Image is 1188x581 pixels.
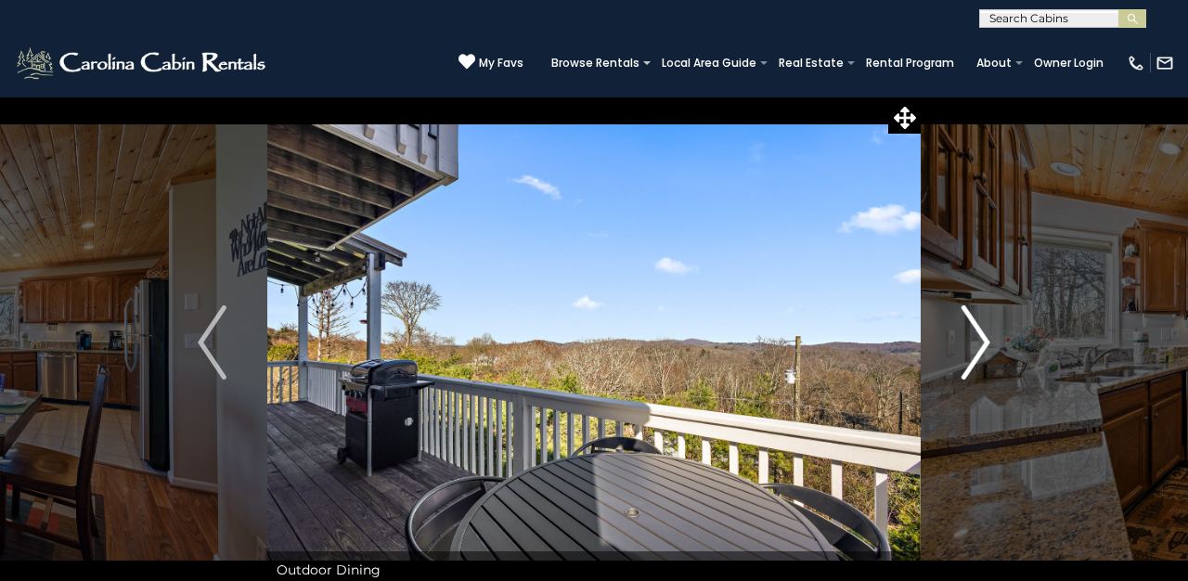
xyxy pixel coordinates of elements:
a: About [967,50,1021,76]
a: Owner Login [1025,50,1113,76]
img: arrow [198,305,226,380]
img: mail-regular-white.png [1156,54,1174,72]
img: White-1-2.png [14,45,271,82]
span: My Favs [479,55,523,71]
a: Local Area Guide [652,50,766,76]
a: Browse Rentals [542,50,649,76]
img: phone-regular-white.png [1127,54,1145,72]
a: Rental Program [857,50,963,76]
img: arrow [962,305,989,380]
a: Real Estate [769,50,853,76]
a: My Favs [458,53,523,72]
